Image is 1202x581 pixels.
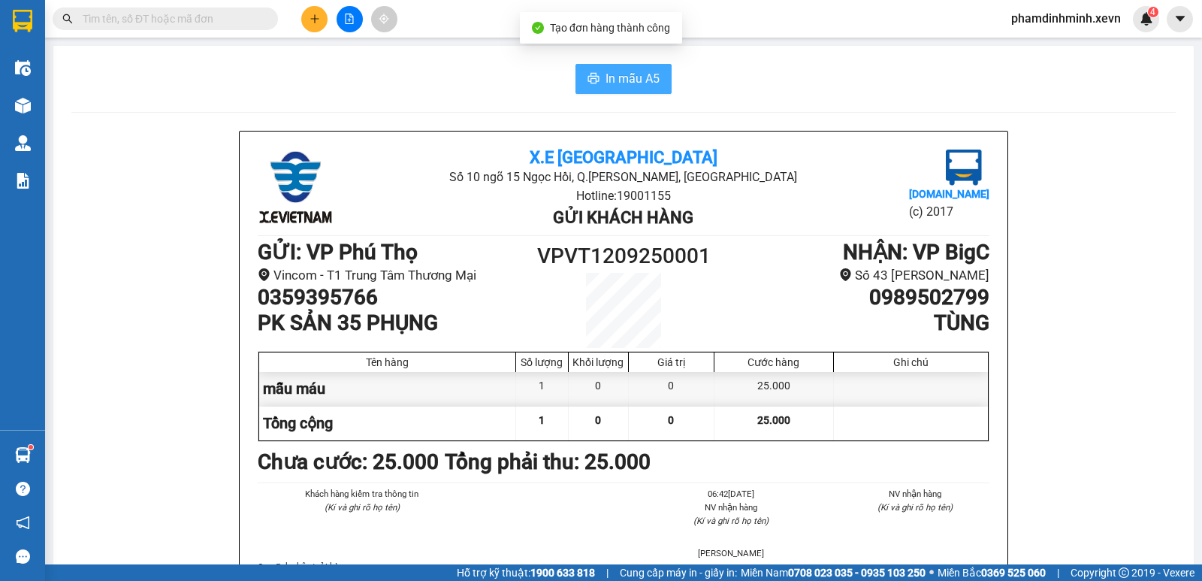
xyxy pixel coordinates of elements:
[1119,567,1129,578] span: copyright
[981,567,1046,579] strong: 0369 525 060
[258,150,333,225] img: logo.jpg
[258,449,439,474] b: Chưa cước : 25.000
[788,567,926,579] strong: 0708 023 035 - 0935 103 250
[606,69,660,88] span: In mẫu A5
[1140,12,1153,26] img: icon-new-feature
[1173,12,1187,26] span: caret-down
[379,14,389,24] span: aim
[379,186,867,205] li: Hotline: 19001155
[516,372,569,406] div: 1
[553,208,693,227] b: Gửi khách hàng
[371,6,397,32] button: aim
[999,9,1133,28] span: phamdinhminh.xevn
[1150,7,1155,17] span: 4
[595,414,601,426] span: 0
[606,564,609,581] span: |
[714,372,834,406] div: 25.000
[909,202,989,221] li: (c) 2017
[1057,564,1059,581] span: |
[445,449,651,474] b: Tổng phải thu: 25.000
[263,414,333,432] span: Tổng cộng
[310,14,320,24] span: plus
[569,372,629,406] div: 0
[575,64,672,94] button: printerIn mẫu A5
[843,240,989,265] b: NHẬN : VP BigC
[929,570,934,576] span: ⚪️
[15,135,31,151] img: warehouse-icon
[530,567,595,579] strong: 1900 633 818
[633,356,710,368] div: Giá trị
[16,516,30,530] span: notification
[532,22,544,34] span: check-circle
[344,14,355,24] span: file-add
[258,285,532,310] h1: 0359395766
[263,356,512,368] div: Tên hàng
[16,549,30,564] span: message
[693,516,769,526] i: (Kí và ghi rõ họ tên)
[838,356,984,368] div: Ghi chú
[657,501,805,514] li: NV nhận hàng
[909,188,989,200] b: [DOMAIN_NAME]
[13,10,32,32] img: logo-vxr
[520,356,564,368] div: Số lượng
[757,414,790,426] span: 25.000
[550,22,670,34] span: Tạo đơn hàng thành công
[530,148,717,167] b: X.E [GEOGRAPHIC_DATA]
[15,447,31,463] img: warehouse-icon
[258,240,418,265] b: GỬI : VP Phú Thọ
[657,546,805,560] li: [PERSON_NAME]
[715,310,989,336] h1: TÙNG
[629,372,714,406] div: 0
[587,72,599,86] span: printer
[1148,7,1158,17] sup: 4
[572,356,624,368] div: Khối lượng
[258,268,270,281] span: environment
[877,502,953,513] i: (Kí và ghi rõ họ tên)
[668,414,674,426] span: 0
[718,356,829,368] div: Cước hàng
[301,6,328,32] button: plus
[715,285,989,310] h1: 0989502799
[657,487,805,501] li: 06:42[DATE]
[620,564,737,581] span: Cung cấp máy in - giấy in:
[15,60,31,76] img: warehouse-icon
[337,6,363,32] button: file-add
[83,11,260,27] input: Tìm tên, số ĐT hoặc mã đơn
[258,310,532,336] h1: PK SẢN 35 PHỤNG
[741,564,926,581] span: Miền Nam
[62,14,73,24] span: search
[839,268,852,281] span: environment
[539,414,545,426] span: 1
[841,487,990,501] li: NV nhận hàng
[29,445,33,449] sup: 1
[715,265,989,286] li: Số 43 [PERSON_NAME]
[259,372,516,406] div: mẫu máu
[288,487,436,501] li: Khách hàng kiểm tra thông tin
[325,502,400,513] i: (Kí và ghi rõ họ tên)
[258,265,532,286] li: Vincom - T1 Trung Tâm Thương Mại
[15,98,31,113] img: warehouse-icon
[379,168,867,186] li: Số 10 ngõ 15 Ngọc Hồi, Q.[PERSON_NAME], [GEOGRAPHIC_DATA]
[946,150,982,186] img: logo.jpg
[938,564,1046,581] span: Miền Bắc
[15,173,31,189] img: solution-icon
[1167,6,1193,32] button: caret-down
[457,564,595,581] span: Hỗ trợ kỹ thuật:
[16,482,30,496] span: question-circle
[532,240,715,273] h1: VPVT1209250001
